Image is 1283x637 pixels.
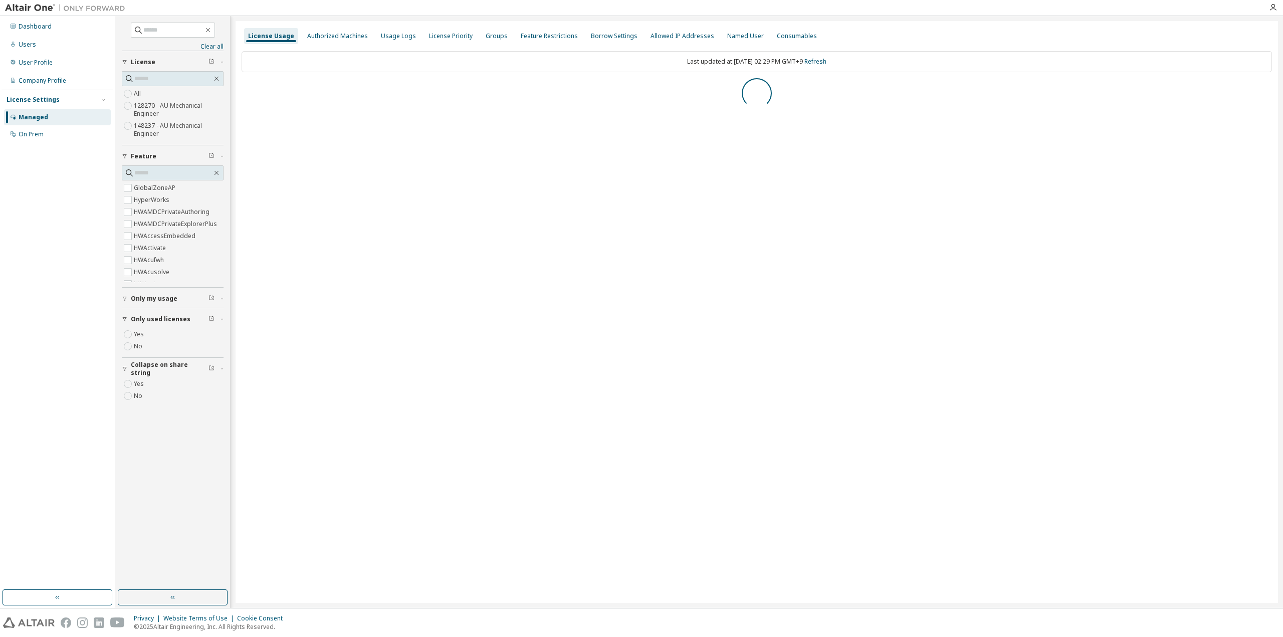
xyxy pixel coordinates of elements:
[248,32,294,40] div: License Usage
[651,32,714,40] div: Allowed IP Addresses
[134,194,171,206] label: HyperWorks
[110,617,125,628] img: youtube.svg
[134,266,171,278] label: HWAcusolve
[163,614,237,622] div: Website Terms of Use
[134,88,143,100] label: All
[208,58,215,66] span: Clear filter
[134,100,224,120] label: 128270 - AU Mechanical Engineer
[131,315,190,323] span: Only used licenses
[5,3,130,13] img: Altair One
[19,113,48,121] div: Managed
[122,43,224,51] a: Clear all
[131,361,208,377] span: Collapse on share string
[122,308,224,330] button: Only used licenses
[521,32,578,40] div: Feature Restrictions
[131,58,155,66] span: License
[804,57,826,66] a: Refresh
[242,51,1272,72] div: Last updated at: [DATE] 02:29 PM GMT+9
[122,145,224,167] button: Feature
[134,378,146,390] label: Yes
[122,288,224,310] button: Only my usage
[122,358,224,380] button: Collapse on share string
[94,617,104,628] img: linkedin.svg
[208,315,215,323] span: Clear filter
[61,617,71,628] img: facebook.svg
[19,23,52,31] div: Dashboard
[429,32,473,40] div: License Priority
[777,32,817,40] div: Consumables
[7,96,60,104] div: License Settings
[381,32,416,40] div: Usage Logs
[486,32,508,40] div: Groups
[19,59,53,67] div: User Profile
[134,206,211,218] label: HWAMDCPrivateAuthoring
[134,614,163,622] div: Privacy
[208,365,215,373] span: Clear filter
[134,622,289,631] p: © 2025 Altair Engineering, Inc. All Rights Reserved.
[208,295,215,303] span: Clear filter
[237,614,289,622] div: Cookie Consent
[307,32,368,40] div: Authorized Machines
[134,278,170,290] label: HWAcutrace
[134,242,168,254] label: HWActivate
[19,130,44,138] div: On Prem
[19,77,66,85] div: Company Profile
[134,328,146,340] label: Yes
[208,152,215,160] span: Clear filter
[19,41,36,49] div: Users
[134,390,144,402] label: No
[134,230,197,242] label: HWAccessEmbedded
[134,182,177,194] label: GlobalZoneAP
[122,51,224,73] button: License
[134,254,166,266] label: HWAcufwh
[131,295,177,303] span: Only my usage
[134,120,224,140] label: 148237 - AU Mechanical Engineer
[131,152,156,160] span: Feature
[591,32,637,40] div: Borrow Settings
[727,32,764,40] div: Named User
[134,218,219,230] label: HWAMDCPrivateExplorerPlus
[134,340,144,352] label: No
[77,617,88,628] img: instagram.svg
[3,617,55,628] img: altair_logo.svg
